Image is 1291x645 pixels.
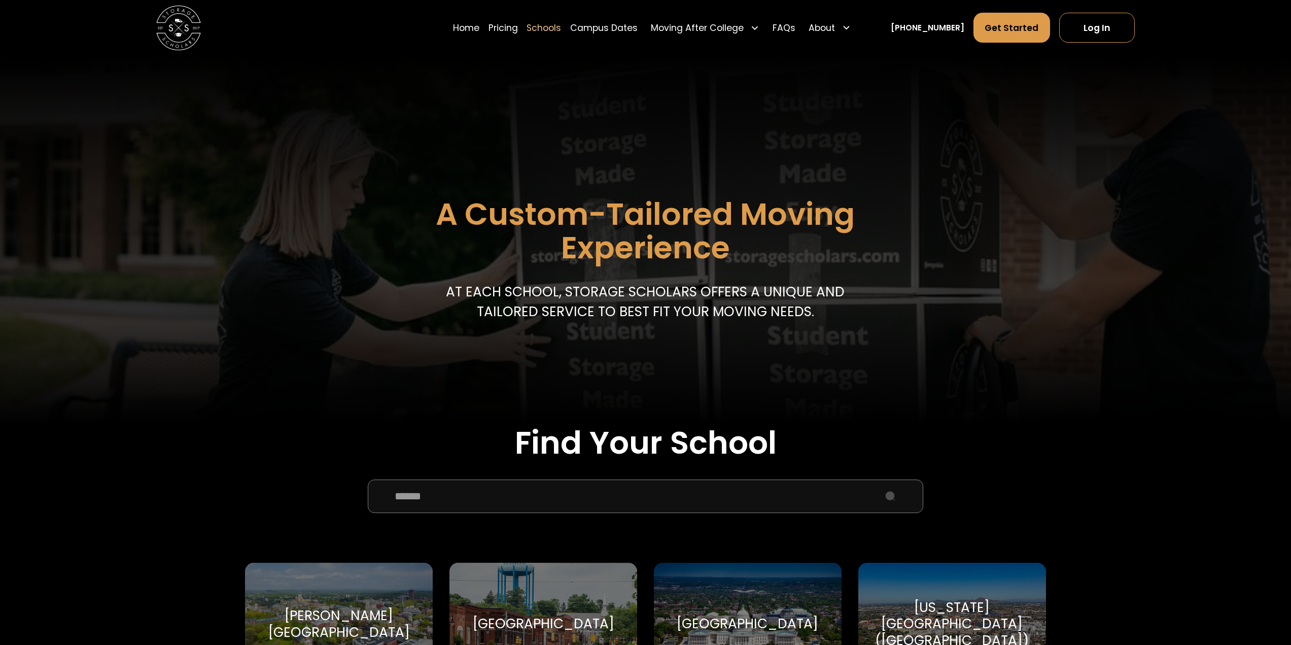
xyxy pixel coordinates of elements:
a: Log In [1059,13,1135,43]
h1: A Custom-Tailored Moving Experience [378,197,912,265]
img: Storage Scholars main logo [156,6,201,50]
a: FAQs [773,12,795,43]
a: Campus Dates [570,12,638,43]
a: Pricing [489,12,518,43]
div: Moving After College [651,21,744,35]
a: [PHONE_NUMBER] [891,22,964,33]
div: [GEOGRAPHIC_DATA] [473,616,614,632]
a: Schools [527,12,561,43]
a: home [156,6,201,50]
div: [GEOGRAPHIC_DATA] [677,616,818,632]
p: At each school, storage scholars offers a unique and tailored service to best fit your Moving needs. [443,282,849,322]
div: About [809,21,835,35]
div: [PERSON_NAME][GEOGRAPHIC_DATA] [259,607,420,641]
a: Get Started [973,13,1051,43]
a: Home [453,12,479,43]
div: Moving After College [646,12,763,43]
h2: Find Your School [245,424,1045,462]
div: About [805,12,855,43]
